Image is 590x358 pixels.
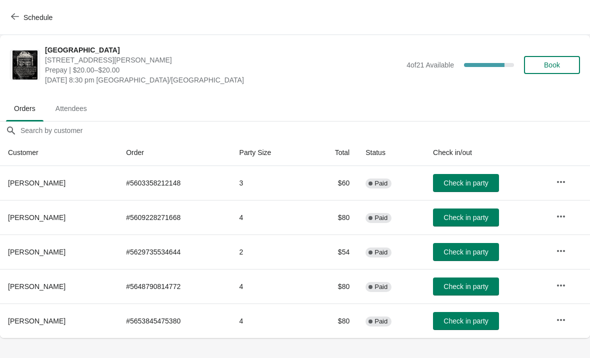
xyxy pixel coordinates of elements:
span: Prepay | $20.00–$20.00 [45,65,401,75]
img: MACABRE MAIN STREET [12,50,37,79]
td: $80 [308,269,357,303]
td: # 5629735534644 [118,234,231,269]
span: [PERSON_NAME] [8,317,65,325]
td: # 5653845475380 [118,303,231,338]
span: [PERSON_NAME] [8,282,65,290]
span: Check in party [443,282,488,290]
span: Paid [374,248,387,256]
span: [DATE] 8:30 pm [GEOGRAPHIC_DATA]/[GEOGRAPHIC_DATA] [45,75,401,85]
span: Paid [374,214,387,222]
span: Paid [374,283,387,291]
td: 4 [231,303,308,338]
span: Paid [374,317,387,325]
td: 4 [231,269,308,303]
span: Orders [6,99,43,117]
td: $60 [308,166,357,200]
td: 3 [231,166,308,200]
th: Check in/out [425,139,548,166]
td: 4 [231,200,308,234]
span: [PERSON_NAME] [8,248,65,256]
td: 2 [231,234,308,269]
td: $54 [308,234,357,269]
input: Search by customer [20,121,590,139]
span: Attendees [47,99,95,117]
span: [GEOGRAPHIC_DATA] [45,45,401,55]
th: Status [357,139,425,166]
button: Check in party [433,277,499,295]
button: Check in party [433,174,499,192]
button: Check in party [433,312,499,330]
span: [PERSON_NAME] [8,213,65,221]
span: [PERSON_NAME] [8,179,65,187]
td: $80 [308,303,357,338]
th: Total [308,139,357,166]
button: Check in party [433,208,499,226]
td: # 5648790814772 [118,269,231,303]
span: Check in party [443,248,488,256]
span: Check in party [443,317,488,325]
span: Paid [374,179,387,187]
td: # 5609228271668 [118,200,231,234]
th: Order [118,139,231,166]
td: $80 [308,200,357,234]
span: Book [544,61,560,69]
th: Party Size [231,139,308,166]
span: Check in party [443,179,488,187]
span: 4 of 21 Available [406,61,454,69]
button: Book [524,56,580,74]
span: Check in party [443,213,488,221]
span: [STREET_ADDRESS][PERSON_NAME] [45,55,401,65]
td: # 5603358212148 [118,166,231,200]
button: Schedule [5,8,60,26]
button: Check in party [433,243,499,261]
span: Schedule [23,13,52,21]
